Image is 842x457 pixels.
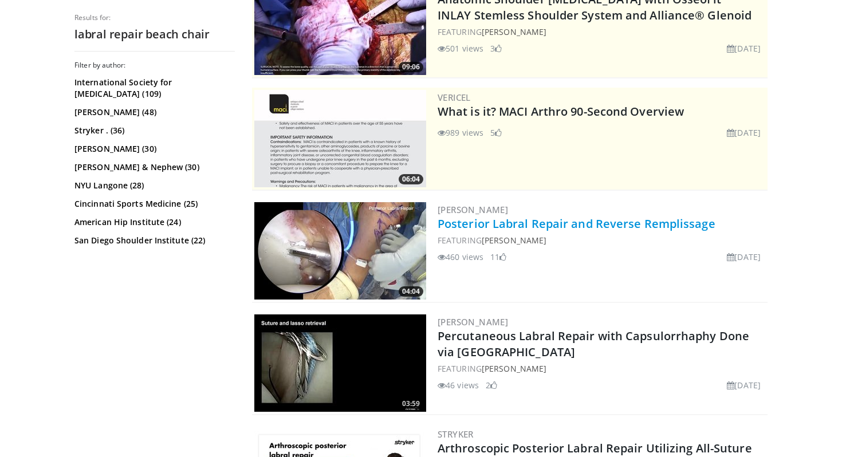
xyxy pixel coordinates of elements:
li: 989 views [438,127,483,139]
li: [DATE] [727,127,761,139]
a: Cincinnati Sports Medicine (25) [74,198,232,210]
h2: labral repair beach chair [74,27,235,42]
a: [PERSON_NAME] [482,363,546,374]
div: FEATURING [438,26,765,38]
a: [PERSON_NAME] [438,204,508,215]
li: [DATE] [727,251,761,263]
a: Vericel [438,92,471,103]
li: 11 [490,251,506,263]
li: 460 views [438,251,483,263]
li: 5 [490,127,502,139]
a: 03:59 [254,314,426,412]
a: San Diego Shoulder Institute (22) [74,235,232,246]
a: What is it? MACI Arthro 90-Second Overview [438,104,684,119]
a: Stryker . (36) [74,125,232,136]
li: 2 [486,379,497,391]
li: 46 views [438,379,479,391]
img: 6440c6e0-ba58-4209-981d-a048b277fbea.300x170_q85_crop-smart_upscale.jpg [254,202,426,300]
span: 09:06 [399,62,423,72]
img: 9a5278d4-e257-4f4f-9b41-f4ee74b47365.300x170_q85_crop-smart_upscale.jpg [254,314,426,412]
a: [PERSON_NAME] & Nephew (30) [74,161,232,173]
li: 3 [490,42,502,54]
a: Stryker [438,428,474,440]
a: [PERSON_NAME] (48) [74,107,232,118]
p: Results for: [74,13,235,22]
li: 501 views [438,42,483,54]
a: International Society for [MEDICAL_DATA] (109) [74,77,232,100]
span: 04:04 [399,286,423,297]
a: 06:04 [254,90,426,187]
li: [DATE] [727,379,761,391]
a: Percutaneous Labral Repair with Capsulorrhaphy Done via [GEOGRAPHIC_DATA] [438,328,749,360]
div: FEATURING [438,234,765,246]
span: 06:04 [399,174,423,184]
a: [PERSON_NAME] [482,26,546,37]
a: American Hip Institute (24) [74,216,232,228]
a: [PERSON_NAME] [438,316,508,328]
span: 03:59 [399,399,423,409]
img: aa6cc8ed-3dbf-4b6a-8d82-4a06f68b6688.300x170_q85_crop-smart_upscale.jpg [254,90,426,187]
li: [DATE] [727,42,761,54]
h3: Filter by author: [74,61,235,70]
a: [PERSON_NAME] (30) [74,143,232,155]
a: [PERSON_NAME] [482,235,546,246]
a: 04:04 [254,202,426,300]
a: Posterior Labral Repair and Reverse Remplissage [438,216,715,231]
a: NYU Langone (28) [74,180,232,191]
div: FEATURING [438,363,765,375]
